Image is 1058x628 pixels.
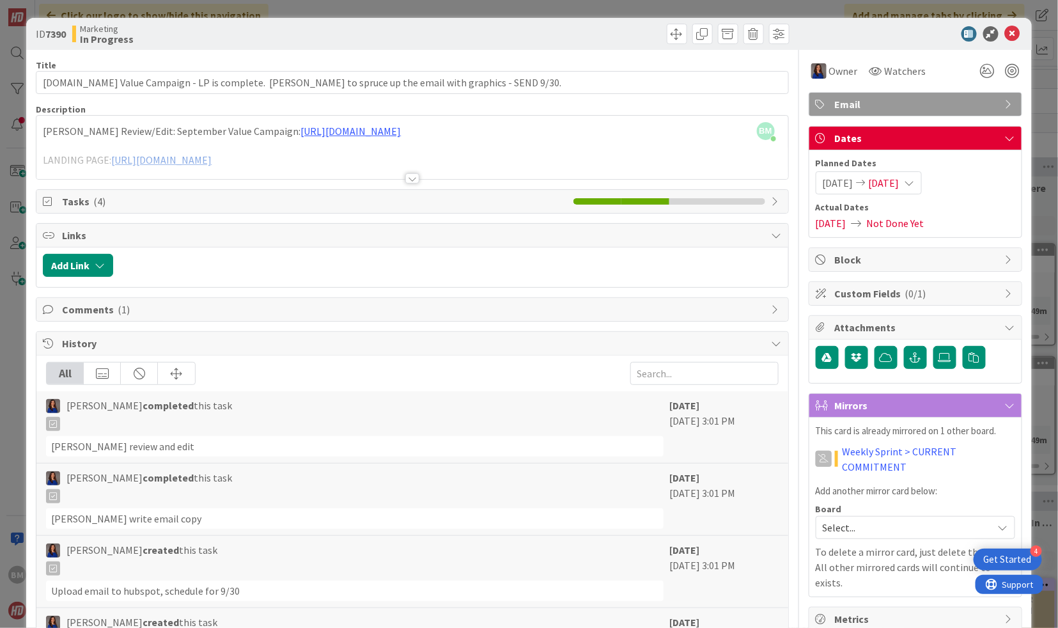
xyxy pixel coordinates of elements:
[816,216,846,231] span: [DATE]
[46,544,60,558] img: SL
[816,157,1015,170] span: Planned Dates
[816,484,1015,499] p: Add another mirror card below:
[36,59,56,71] label: Title
[66,398,232,431] span: [PERSON_NAME] this task
[118,303,130,316] span: ( 1 )
[835,320,999,335] span: Attachments
[905,287,926,300] span: ( 0/1 )
[66,542,217,576] span: [PERSON_NAME] this task
[80,24,134,34] span: Marketing
[670,471,700,484] b: [DATE]
[46,399,60,413] img: SL
[816,424,1015,439] p: This card is already mirrored on 1 other board.
[62,228,765,243] span: Links
[885,63,926,79] span: Watchers
[823,519,986,537] span: Select...
[630,362,779,385] input: Search...
[43,124,781,139] p: [PERSON_NAME] Review/Edit: September Value Campaign:
[823,175,853,191] span: [DATE]
[835,611,999,627] span: Metrics
[27,2,58,17] span: Support
[36,26,66,42] span: ID
[835,252,999,267] span: Block
[835,398,999,413] span: Mirrors
[45,27,66,40] b: 7390
[62,302,765,317] span: Comments
[46,471,60,485] img: SL
[66,470,232,503] span: [PERSON_NAME] this task
[835,97,999,112] span: Email
[670,542,779,601] div: [DATE] 3:01 PM
[670,544,700,556] b: [DATE]
[816,201,1015,214] span: Actual Dates
[811,63,827,79] img: SL
[143,544,179,556] b: created
[47,363,84,384] div: All
[816,505,842,514] span: Board
[835,130,999,146] span: Dates
[36,71,788,94] input: type card name here...
[1031,546,1042,557] div: 4
[835,286,999,301] span: Custom Fields
[974,549,1042,570] div: Open Get Started checklist, remaining modules: 4
[80,34,134,44] b: In Progress
[869,175,899,191] span: [DATE]
[829,63,858,79] span: Owner
[757,122,775,140] span: BM
[867,216,924,231] span: Not Done Yet
[300,125,401,137] a: [URL][DOMAIN_NAME]
[842,444,1015,475] a: Weekly Sprint > CURRENT COMMITMENT
[984,553,1032,566] div: Get Started
[46,581,663,601] div: Upload email to hubspot, schedule for 9/30
[62,194,566,209] span: Tasks
[670,470,779,529] div: [DATE] 3:01 PM
[46,436,663,457] div: [PERSON_NAME] review and edit
[46,508,663,529] div: [PERSON_NAME] write email copy
[93,195,105,208] span: ( 4 )
[143,399,194,412] b: completed
[43,254,113,277] button: Add Link
[143,471,194,484] b: completed
[670,398,779,457] div: [DATE] 3:01 PM
[816,544,1015,590] p: To delete a mirror card, just delete the card. All other mirrored cards will continue to exists.
[670,399,700,412] b: [DATE]
[36,104,86,115] span: Description
[62,336,765,351] span: History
